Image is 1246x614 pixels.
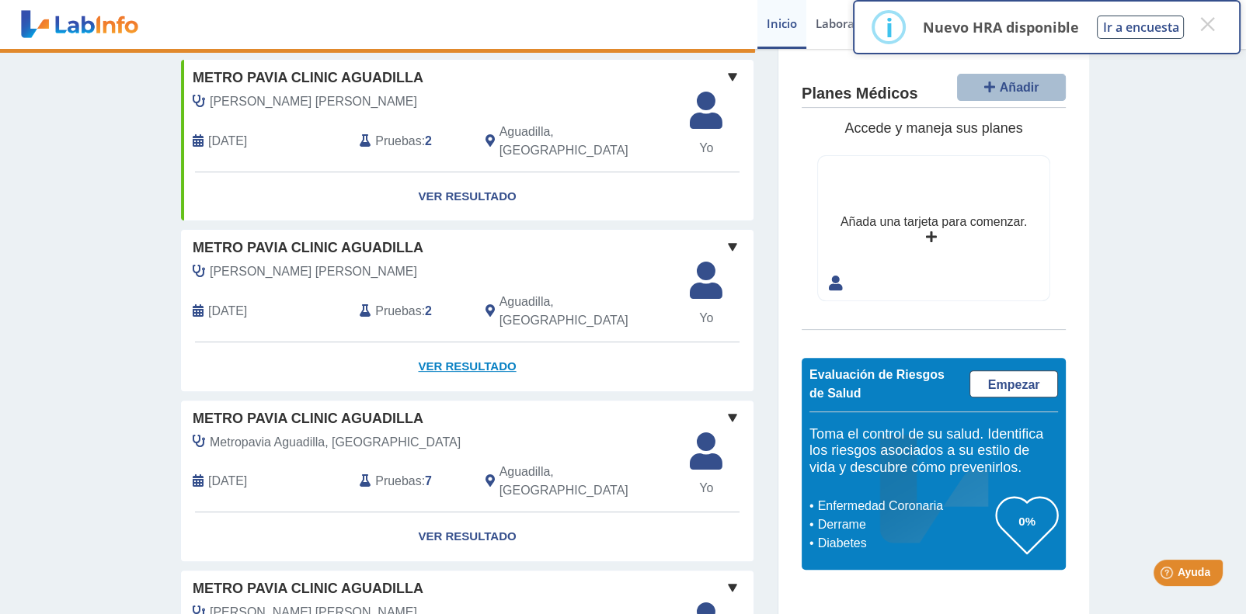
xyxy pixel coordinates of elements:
[499,293,671,330] span: Aguadilla, PR
[802,85,917,103] h4: Planes Médicos
[813,534,996,553] li: Diabetes
[499,463,671,500] span: Aguadilla, PR
[996,512,1058,531] h3: 0%
[809,368,945,400] span: Evaluación de Riesgos de Salud
[348,293,473,330] div: :
[375,132,421,151] span: Pruebas
[680,139,732,158] span: Yo
[193,408,423,429] span: Metro Pavia Clinic Aguadilla
[425,134,432,147] b: 2
[425,474,432,487] b: 7
[210,92,417,111] span: Camacho Vega, Aracelio
[348,463,473,500] div: :
[813,497,996,515] li: Enfermedad Coronaria
[1097,16,1184,39] button: Ir a encuesta
[499,123,671,160] span: Aguadilla, PR
[348,123,473,160] div: :
[988,378,1040,391] span: Empezar
[969,370,1058,397] a: Empezar
[1193,10,1221,38] button: Close this dialog
[425,304,432,317] b: 2
[208,132,247,151] span: 2023-09-18
[844,120,1022,136] span: Accede y maneja sus planes
[210,433,461,452] span: Metropavia Aguadilla, Laborato
[809,426,1058,477] h5: Toma el control de su salud. Identifica los riesgos asociados a su estilo de vida y descubre cómo...
[813,515,996,534] li: Derrame
[181,172,754,221] a: Ver Resultado
[922,18,1078,36] p: Nuevo HRA disponible
[680,309,732,328] span: Yo
[193,68,423,88] span: Metro Pavia Clinic Aguadilla
[957,74,1066,101] button: Añadir
[210,262,417,281] span: Camacho Vega, Aracelio
[181,512,754,561] a: Ver Resultado
[885,13,893,41] div: i
[181,342,754,391] a: Ver Resultado
[193,578,423,599] span: Metro Pavia Clinic Aguadilla
[375,302,421,321] span: Pruebas
[1108,553,1229,597] iframe: Help widget launcher
[841,213,1027,231] div: Añada una tarjeta para comenzar.
[680,479,732,498] span: Yo
[375,472,421,491] span: Pruebas
[208,302,247,321] span: 2025-09-09
[193,238,423,258] span: Metro Pavia Clinic Aguadilla
[1000,81,1039,94] span: Añadir
[208,472,247,491] span: 2025-07-22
